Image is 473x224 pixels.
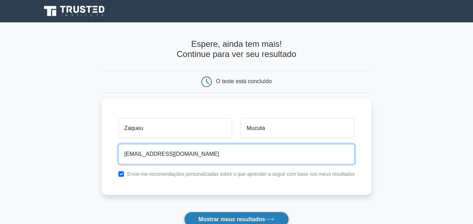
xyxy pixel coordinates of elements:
[118,118,232,138] input: Primeiro nome
[191,39,282,49] font: Espere, ainda tem mais!
[216,78,272,84] font: O teste está concluído
[177,49,297,59] font: Continue para ver seu resultado
[118,144,355,164] input: E-mail
[127,171,355,177] font: Envie-me recomendações personalizadas sobre o que aprender a seguir com base nos meus resultados
[241,118,355,138] input: Sobrenome
[199,216,265,222] font: Mostrar meus resultados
